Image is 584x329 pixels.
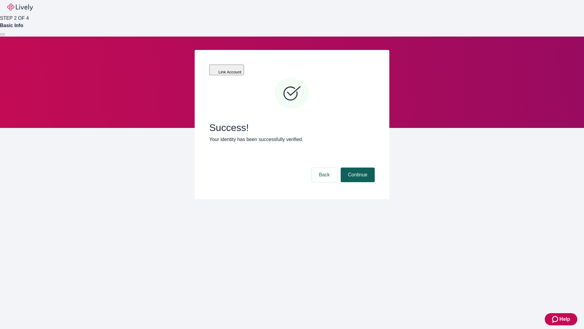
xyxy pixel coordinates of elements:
svg: Zendesk support icon [552,316,559,323]
button: Zendesk support iconHelp [545,313,577,325]
button: Continue [341,168,375,182]
span: Help [559,316,570,323]
p: Your identity has been successfully verified. [209,136,375,143]
span: Success! [209,122,375,133]
svg: Checkmark icon [274,76,310,112]
button: Back [311,168,337,182]
img: Lively [7,4,33,11]
button: Link Account [209,65,244,75]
